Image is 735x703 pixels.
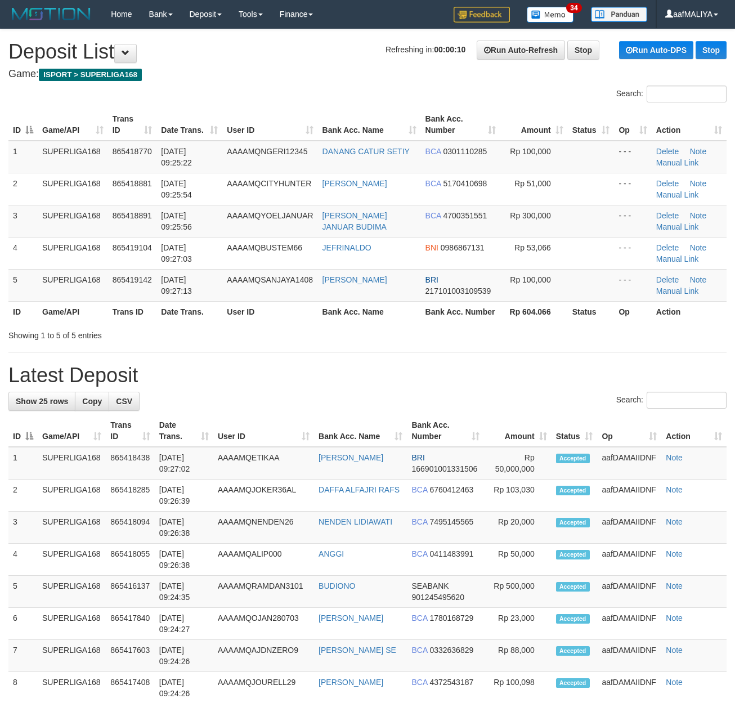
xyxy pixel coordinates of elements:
a: Delete [656,275,679,284]
span: Copy 1780168729 to clipboard [429,614,473,623]
th: Amount: activate to sort column ascending [500,109,568,141]
td: AAAAMQAJDNZERO9 [213,640,314,672]
th: Bank Acc. Name: activate to sort column ascending [314,415,407,447]
h1: Latest Deposit [8,364,727,387]
strong: 00:00:10 [434,45,465,54]
span: 865418891 [113,211,152,220]
a: Note [666,581,683,590]
td: 5 [8,576,38,608]
th: Op: activate to sort column ascending [614,109,651,141]
span: Copy 0332636829 to clipboard [429,646,473,655]
span: 865419104 [113,243,152,252]
td: 3 [8,512,38,544]
td: 865418438 [106,447,154,480]
td: 4 [8,544,38,576]
th: Bank Acc. Number: activate to sort column ascending [421,109,500,141]
span: 865418770 [113,147,152,156]
a: JEFRINALDO [322,243,371,252]
span: BCA [411,485,427,494]
th: User ID: activate to sort column ascending [213,415,314,447]
span: CSV [116,397,132,406]
a: Note [690,243,707,252]
span: Copy 217101003109539 to clipboard [425,286,491,295]
img: Button%20Memo.svg [527,7,574,23]
a: [PERSON_NAME] JANUAR BUDIMA [322,211,387,231]
a: Note [666,485,683,494]
th: Game/API: activate to sort column ascending [38,415,106,447]
span: Rp 51,000 [514,179,551,188]
img: MOTION_logo.png [8,6,94,23]
span: Copy 166901001331506 to clipboard [411,464,477,473]
td: 6 [8,608,38,640]
span: Copy 5170410698 to clipboard [443,179,487,188]
th: Op: activate to sort column ascending [597,415,661,447]
a: Delete [656,147,679,156]
span: Copy 0301110285 to clipboard [443,147,487,156]
a: [PERSON_NAME] [319,614,383,623]
a: Note [666,517,683,526]
td: SUPERLIGA168 [38,237,108,269]
a: Manual Link [656,222,699,231]
a: Note [690,179,707,188]
td: [DATE] 09:24:35 [155,576,213,608]
span: Accepted [556,454,590,463]
span: 865419142 [113,275,152,284]
span: Copy 0411483991 to clipboard [429,549,473,558]
h1: Deposit List [8,41,727,63]
td: Rp 500,000 [484,576,552,608]
td: - - - [614,237,651,269]
th: Date Trans. [156,301,222,322]
span: BCA [411,678,427,687]
th: Status: activate to sort column ascending [568,109,615,141]
span: BCA [411,517,427,526]
td: 865418285 [106,480,154,512]
span: [DATE] 09:25:56 [161,211,192,231]
th: Action [652,301,727,322]
td: [DATE] 09:26:38 [155,512,213,544]
th: Trans ID: activate to sort column ascending [108,109,157,141]
a: Note [666,646,683,655]
th: User ID: activate to sort column ascending [222,109,317,141]
span: AAAAMQNGERI12345 [227,147,307,156]
td: aafDAMAIIDNF [597,576,661,608]
span: [DATE] 09:25:22 [161,147,192,167]
a: Delete [656,179,679,188]
td: AAAAMQETIKAA [213,447,314,480]
img: Feedback.jpg [454,7,510,23]
td: 4 [8,237,38,269]
td: SUPERLIGA168 [38,141,108,173]
a: Delete [656,211,679,220]
td: 865416137 [106,576,154,608]
a: Manual Link [656,158,699,167]
td: 865417603 [106,640,154,672]
td: AAAAMQJOKER36AL [213,480,314,512]
span: ISPORT > SUPERLIGA168 [39,69,142,81]
th: Status [568,301,615,322]
td: 865418055 [106,544,154,576]
td: 2 [8,480,38,512]
span: Copy 4372543187 to clipboard [429,678,473,687]
div: Showing 1 to 5 of 5 entries [8,325,298,341]
td: SUPERLIGA168 [38,447,106,480]
label: Search: [616,86,727,102]
th: Game/API [38,301,108,322]
a: Manual Link [656,254,699,263]
a: Note [690,147,707,156]
th: Trans ID [108,301,157,322]
td: SUPERLIGA168 [38,480,106,512]
span: BRI [425,275,438,284]
span: Accepted [556,646,590,656]
span: Copy 4700351551 to clipboard [443,211,487,220]
span: Accepted [556,582,590,592]
a: Stop [567,41,599,60]
td: 1 [8,141,38,173]
img: panduan.png [591,7,647,22]
a: Delete [656,243,679,252]
span: BCA [425,179,441,188]
td: - - - [614,269,651,301]
th: Date Trans.: activate to sort column ascending [156,109,222,141]
span: Accepted [556,614,590,624]
td: AAAAMQALIP000 [213,544,314,576]
span: Show 25 rows [16,397,68,406]
span: BCA [425,147,441,156]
